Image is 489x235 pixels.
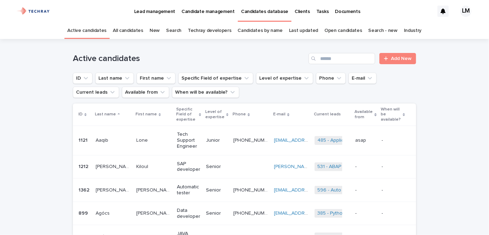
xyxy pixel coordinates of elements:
[78,186,91,193] p: 1362
[178,73,253,84] button: Specific Field of expertise
[73,126,416,155] tr: 11211121 AaqibAaqib LoneLone Tech Support EngineerJunior[PHONE_NUMBER] [EMAIL_ADDRESS][DOMAIN_NAM...
[256,73,313,84] button: Level of expertise
[73,202,416,225] tr: 899899 AgócsAgócs [PERSON_NAME][PERSON_NAME] Data developerSenior[PHONE_NUMBER] [EMAIL_ADDRESS][D...
[349,73,377,84] button: E-mail
[14,4,53,18] img: xG6Muz3VQV2JDbePcW7p
[382,210,405,216] p: -
[166,22,181,39] a: Search
[238,22,283,39] a: Candidates by name
[206,137,228,143] p: Junior
[136,209,173,216] p: [PERSON_NAME]
[382,164,405,170] p: -
[78,110,83,118] p: ID
[177,132,200,149] p: Tech Support Engineer
[73,87,119,98] button: Current leads
[273,110,285,118] p: E-mail
[233,188,275,193] a: [PHONE_NUMBER]
[274,188,353,193] a: [EMAIL_ADDRESS][DOMAIN_NAME]
[176,106,197,123] p: Specific Field of expertise
[314,110,341,118] p: Current leads
[177,208,200,220] p: Data developer
[96,209,111,216] p: Agócs
[136,162,150,170] p: Kiloul
[113,22,143,39] a: All candidates
[355,162,358,170] p: -
[73,179,416,202] tr: 13621362 [PERSON_NAME][PERSON_NAME] [PERSON_NAME][PERSON_NAME] Automatic testerSenior[PHONE_NUMBE...
[317,210,419,216] a: 385 - Python fejlesztő (medior/senior)-Medior
[355,209,358,216] p: -
[136,136,149,143] p: Lone
[206,210,228,216] p: Senior
[274,211,353,216] a: [EMAIL_ADDRESS][DOMAIN_NAME]
[379,53,416,64] a: Add New
[274,164,391,169] a: [PERSON_NAME][EMAIL_ADDRESS][DOMAIN_NAME]
[382,187,405,193] p: -
[96,136,110,143] p: Aaqib
[233,211,275,216] a: [PHONE_NUMBER]
[96,162,132,170] p: [PERSON_NAME]
[460,6,471,17] div: LM
[136,186,173,193] p: [PERSON_NAME]
[73,155,416,179] tr: 12121212 [PERSON_NAME][PERSON_NAME] KiloulKiloul SAP developerSenior [PERSON_NAME][EMAIL_ADDRESS]...
[78,209,89,216] p: 899
[78,162,90,170] p: 1212
[391,56,412,61] span: Add New
[381,106,401,123] p: When will be available?
[188,22,231,39] a: Techray developers
[355,136,367,143] p: asap
[78,136,89,143] p: 1121
[317,164,400,170] a: 531 - ABAP Entwickler Berater-Senior
[96,186,132,193] p: [PERSON_NAME]
[95,110,116,118] p: Last name
[177,161,200,173] p: SAP developer
[73,73,92,84] button: ID
[177,184,200,196] p: Automatic tester
[137,73,175,84] button: First name
[68,22,107,39] a: Active candidates
[354,108,373,121] p: Available from
[317,137,441,143] a: 485 - Application Support Engineer (SAP MOM) -Medior
[369,22,398,39] a: Search - new
[136,110,157,118] p: First name
[289,22,318,39] a: Last updated
[206,187,228,193] p: Senior
[382,137,405,143] p: -
[73,54,306,64] h1: Active candidates
[309,53,375,64] input: Search
[150,22,160,39] a: New
[316,73,346,84] button: Phone
[122,87,169,98] button: Available from
[95,73,134,84] button: Last name
[233,110,246,118] p: Phone
[324,22,362,39] a: Open candidates
[233,138,275,143] a: [PHONE_NUMBER]
[317,187,372,193] a: 596 - Auto tester-Senior
[172,87,239,98] button: When will be available?
[274,138,353,143] a: [EMAIL_ADDRESS][DOMAIN_NAME]
[205,108,225,121] p: Level of expertise
[404,22,422,39] a: Industry
[206,164,228,170] p: Senior
[355,186,358,193] p: -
